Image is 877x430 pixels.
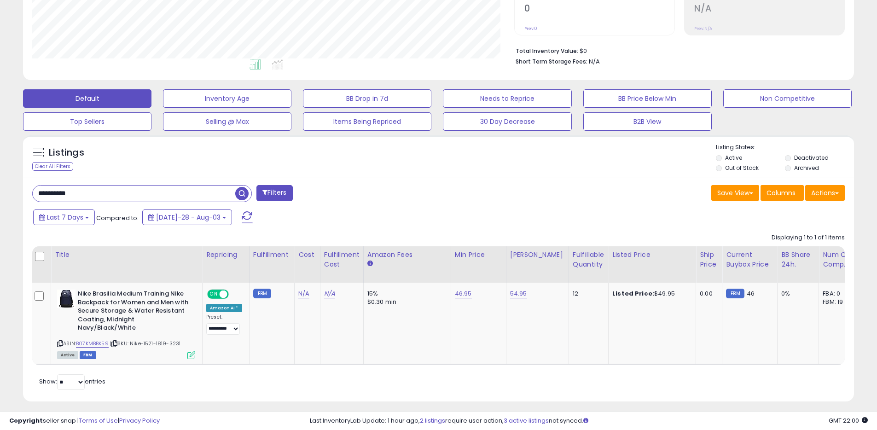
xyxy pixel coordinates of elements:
a: Terms of Use [79,416,118,425]
strong: Copyright [9,416,43,425]
div: Fulfillment [253,250,290,260]
button: Top Sellers [23,112,151,131]
small: Prev: 0 [524,26,537,31]
span: Show: entries [39,377,105,386]
div: Listed Price [612,250,692,260]
a: B07KMBBK59 [76,340,109,348]
span: ON [208,291,220,298]
span: Columns [767,188,796,198]
div: Amazon Fees [367,250,447,260]
h2: 0 [524,3,674,16]
div: Title [55,250,198,260]
div: 0% [781,290,812,298]
div: 15% [367,290,444,298]
small: Amazon Fees. [367,260,373,268]
div: Last InventoryLab Update: 1 hour ago, require user action, not synced. [310,417,868,425]
div: Ship Price [700,250,718,269]
button: B2B View [583,112,712,131]
li: $0 [516,45,838,56]
div: FBM: 19 [823,298,853,306]
div: 0.00 [700,290,715,298]
button: [DATE]-28 - Aug-03 [142,209,232,225]
div: Num of Comp. [823,250,856,269]
div: Fulfillment Cost [324,250,360,269]
button: 30 Day Decrease [443,112,571,131]
div: Current Buybox Price [726,250,773,269]
b: Nike Brasilia Medium Training Nike Backpack for Women and Men with Secure Storage & Water Resista... [78,290,190,335]
div: Repricing [206,250,245,260]
a: N/A [298,289,309,298]
button: Columns [761,185,804,201]
a: 54.95 [510,289,527,298]
div: Fulfillable Quantity [573,250,604,269]
label: Archived [794,164,819,172]
span: N/A [589,57,600,66]
b: Listed Price: [612,289,654,298]
button: Actions [805,185,845,201]
label: Deactivated [794,154,829,162]
button: Filters [256,185,292,201]
div: Amazon AI * [206,304,242,312]
label: Active [725,154,742,162]
span: | SKU: Nike-1521-1819-3231 [110,340,180,347]
div: [PERSON_NAME] [510,250,565,260]
small: Prev: N/A [694,26,712,31]
span: All listings currently available for purchase on Amazon [57,351,78,359]
span: Compared to: [96,214,139,222]
a: 3 active listings [504,416,549,425]
button: BB Drop in 7d [303,89,431,108]
span: OFF [227,291,242,298]
small: FBM [726,289,744,298]
div: ASIN: [57,290,195,358]
label: Out of Stock [725,164,759,172]
div: Min Price [455,250,502,260]
a: Privacy Policy [119,416,160,425]
p: Listing States: [716,143,854,152]
div: FBA: 0 [823,290,853,298]
a: 2 listings [420,416,445,425]
h2: N/A [694,3,844,16]
button: Needs to Reprice [443,89,571,108]
span: [DATE]-28 - Aug-03 [156,213,221,222]
button: Non Competitive [723,89,852,108]
h5: Listings [49,146,84,159]
img: 41l2phAlDCL._SL40_.jpg [57,290,76,308]
b: Total Inventory Value: [516,47,578,55]
span: Last 7 Days [47,213,83,222]
a: 46.95 [455,289,472,298]
button: BB Price Below Min [583,89,712,108]
div: BB Share 24h. [781,250,815,269]
button: Last 7 Days [33,209,95,225]
button: Items Being Repriced [303,112,431,131]
button: Default [23,89,151,108]
a: N/A [324,289,335,298]
span: FBM [80,351,96,359]
div: Cost [298,250,316,260]
small: FBM [253,289,271,298]
div: $49.95 [612,290,689,298]
div: Displaying 1 to 1 of 1 items [772,233,845,242]
button: Selling @ Max [163,112,291,131]
div: Clear All Filters [32,162,73,171]
div: $0.30 min [367,298,444,306]
div: Preset: [206,314,242,335]
button: Inventory Age [163,89,291,108]
span: 2025-08-11 22:00 GMT [829,416,868,425]
div: seller snap | | [9,417,160,425]
button: Save View [711,185,759,201]
span: 46 [747,289,755,298]
div: 12 [573,290,601,298]
b: Short Term Storage Fees: [516,58,587,65]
